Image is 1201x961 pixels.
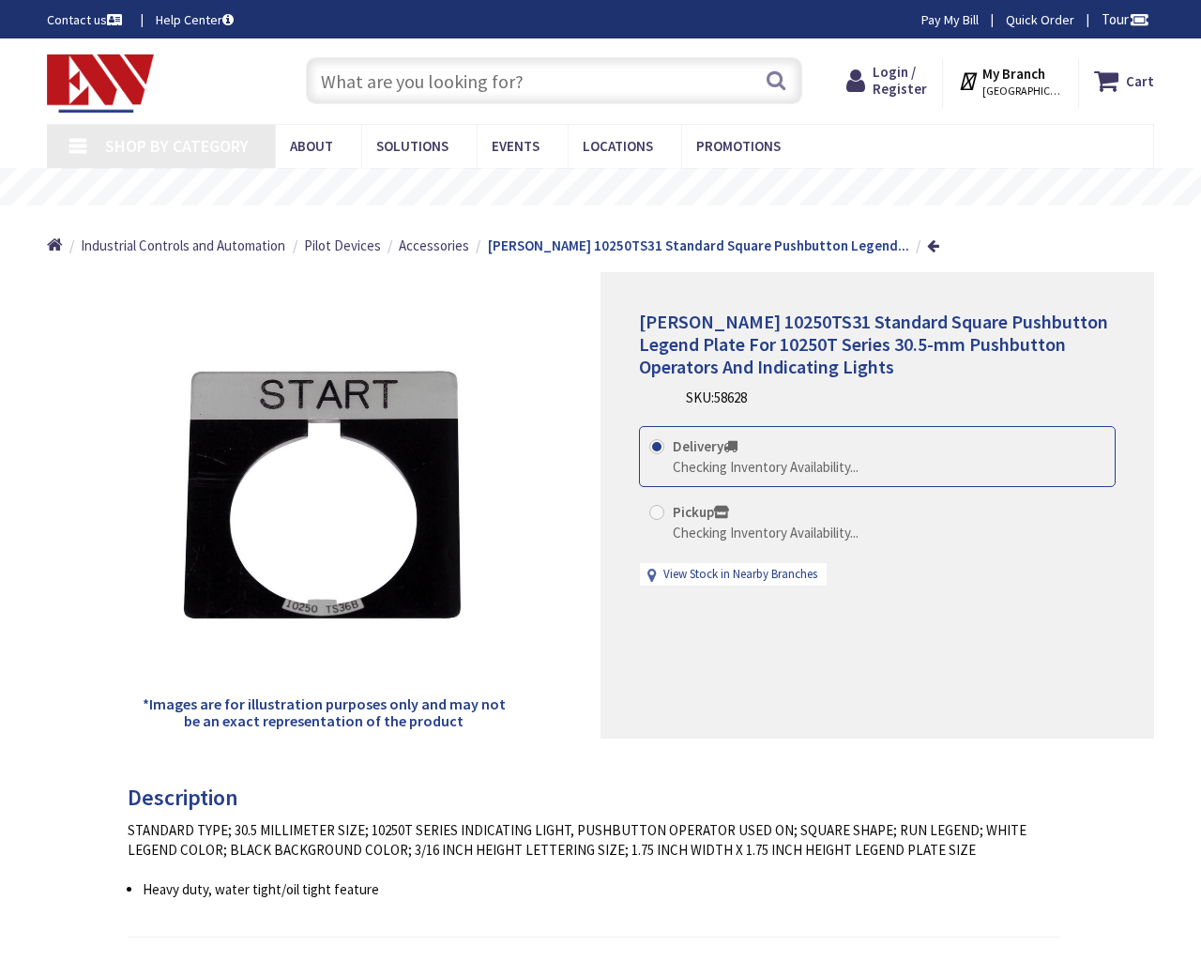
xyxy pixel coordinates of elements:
[958,64,1062,98] div: My Branch [GEOGRAPHIC_DATA], [GEOGRAPHIC_DATA]
[47,10,126,29] a: Contact us
[488,236,909,254] strong: [PERSON_NAME] 10250TS31 Standard Square Pushbutton Legend...
[696,137,781,155] span: Promotions
[143,879,1059,899] li: Heavy duty, water tight/oil tight feature
[156,10,234,29] a: Help Center
[583,137,653,155] span: Locations
[306,57,802,104] input: What are you looking for?
[639,310,1108,378] span: [PERSON_NAME] 10250TS31 Standard Square Pushbutton Legend Plate For 10250T Series 30.5-mm Pushbut...
[686,388,747,407] div: SKU:
[492,137,540,155] span: Events
[399,236,469,255] a: Accessories
[47,54,154,113] img: Electrical Wholesalers, Inc.
[304,236,381,254] span: Pilot Devices
[105,135,249,157] span: Shop By Category
[399,236,469,254] span: Accessories
[1006,10,1074,29] a: Quick Order
[673,437,737,455] strong: Delivery
[673,523,859,542] div: Checking Inventory Availability...
[81,236,285,255] a: Industrial Controls and Automation
[1094,64,1154,98] a: Cart
[135,696,511,729] h5: *Images are for illustration purposes only and may not be an exact representation of the product
[128,786,1059,810] h3: Description
[376,137,448,155] span: Solutions
[673,457,859,477] div: Checking Inventory Availability...
[921,10,979,29] a: Pay My Bill
[290,137,333,155] span: About
[982,65,1045,83] strong: My Branch
[136,305,512,681] img: Eaton 10250TS31 Standard Square Pushbutton Legend Plate For 10250T Series 30.5-mm Pushbutton Oper...
[846,64,927,98] a: Login / Register
[128,820,1059,861] div: STANDARD TYPE; 30.5 MILLIMETER SIZE; 10250T SERIES INDICATING LIGHT, PUSHBUTTON OPERATOR USED ON;...
[673,503,729,521] strong: Pickup
[873,63,927,98] span: Login / Register
[714,389,747,406] span: 58628
[304,236,381,255] a: Pilot Devices
[663,566,817,584] a: View Stock in Nearby Branches
[982,84,1062,99] span: [GEOGRAPHIC_DATA], [GEOGRAPHIC_DATA]
[1126,64,1154,98] strong: Cart
[81,236,285,254] span: Industrial Controls and Automation
[446,177,789,198] rs-layer: Free Same Day Pickup at 19 Locations
[1102,10,1149,28] span: Tour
